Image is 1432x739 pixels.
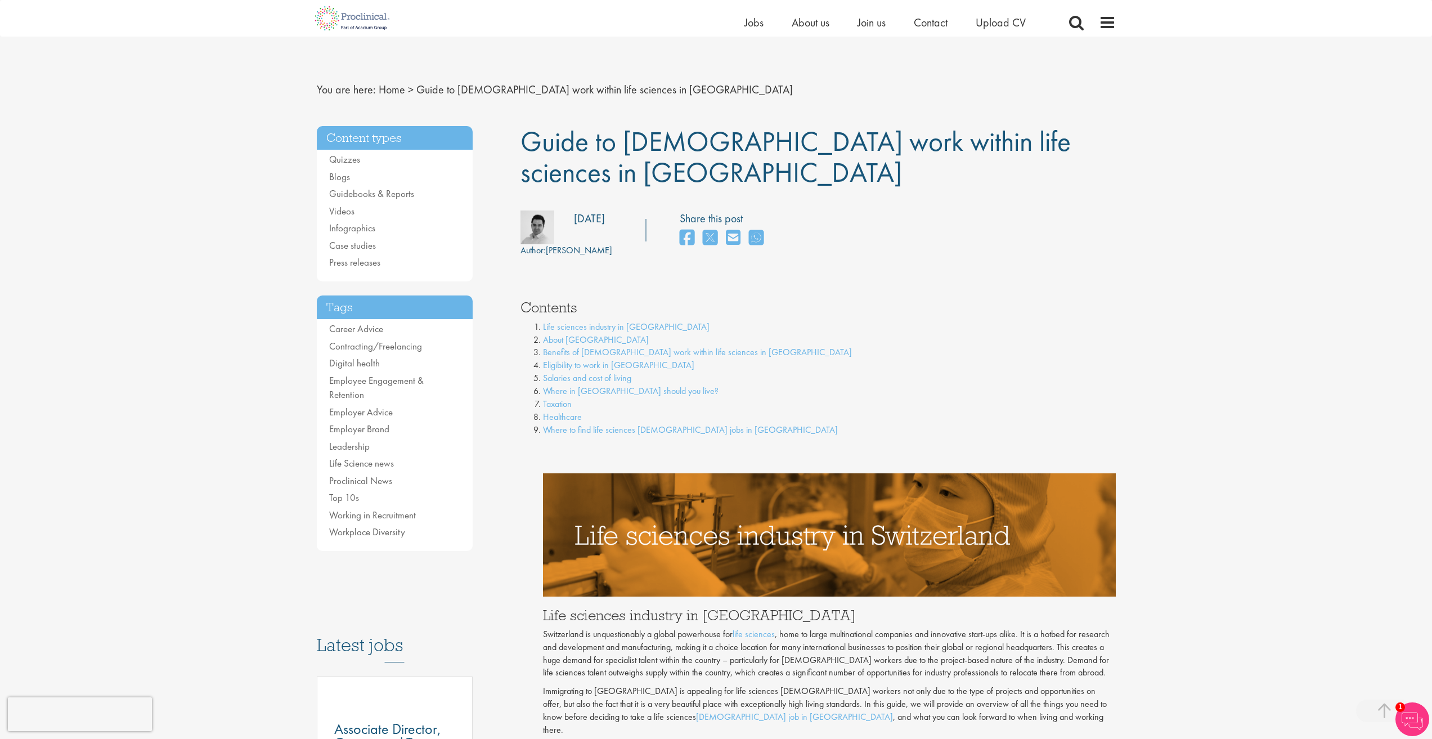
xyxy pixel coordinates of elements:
h3: Contents [520,300,1116,315]
a: About us [792,15,829,30]
a: Proclinical News [329,474,392,487]
a: Employer Brand [329,423,389,435]
a: Taxation [543,398,572,410]
a: Infographics [329,222,375,234]
a: Salaries and cost of living [543,372,631,384]
a: Digital health [329,357,380,369]
div: [PERSON_NAME] [520,244,612,257]
a: Upload CV [976,15,1026,30]
a: Employee Engagement & Retention [329,374,424,401]
h3: Life sciences industry in [GEOGRAPHIC_DATA] [543,608,1116,622]
a: Case studies [329,239,376,252]
h3: Tags [317,295,473,320]
a: share on twitter [703,226,717,250]
label: Share this post [680,210,769,227]
a: Leadership [329,440,370,453]
a: Life Science news [329,457,394,469]
span: Guide to [DEMOGRAPHIC_DATA] work within life sciences in [GEOGRAPHIC_DATA] [416,82,793,97]
span: 1 [1395,702,1405,712]
a: Life sciences industry in [GEOGRAPHIC_DATA] [543,321,710,333]
a: Working in Recruitment [329,509,416,521]
a: Top 10s [329,491,359,504]
a: About [GEOGRAPHIC_DATA] [543,334,649,346]
a: Employer Advice [329,406,393,418]
a: Jobs [744,15,764,30]
span: Author: [520,244,546,256]
span: You are here: [317,82,376,97]
a: share on whats app [749,226,764,250]
a: Videos [329,205,354,217]
a: Press releases [329,256,380,268]
a: Where in [GEOGRAPHIC_DATA] should you live? [543,385,719,397]
a: Contracting/Freelancing [329,340,422,352]
a: Join us [858,15,886,30]
a: Benefits of [DEMOGRAPHIC_DATA] work within life sciences in [GEOGRAPHIC_DATA] [543,346,852,358]
a: share on facebook [680,226,694,250]
a: Eligibility to work in [GEOGRAPHIC_DATA] [543,359,694,371]
img: 296d2470-630d-4e2c-fc90-08d5c215cf57 [520,210,554,244]
h3: Latest jobs [317,607,473,662]
a: life sciences [733,628,775,640]
p: Immigrating to [GEOGRAPHIC_DATA] is appealing for life sciences [DEMOGRAPHIC_DATA] workers not on... [543,685,1116,736]
img: Chatbot [1395,702,1429,736]
a: [DEMOGRAPHIC_DATA] job in [GEOGRAPHIC_DATA] [696,711,893,723]
iframe: reCAPTCHA [8,697,152,731]
span: Guide to [DEMOGRAPHIC_DATA] work within life sciences in [GEOGRAPHIC_DATA] [520,123,1071,190]
p: Switzerland is unquestionably a global powerhouse for , home to large multinational companies and... [543,628,1116,679]
a: Career Advice [329,323,383,335]
div: [DATE] [574,210,605,227]
a: Blogs [329,171,350,183]
a: Contact [914,15,948,30]
a: Where to find life sciences [DEMOGRAPHIC_DATA] jobs in [GEOGRAPHIC_DATA] [543,424,838,436]
a: Guidebooks & Reports [329,187,414,200]
a: Healthcare [543,411,582,423]
a: breadcrumb link [379,82,405,97]
a: Workplace Diversity [329,526,405,538]
a: share on email [726,226,740,250]
span: > [408,82,414,97]
a: Quizzes [329,153,360,165]
h3: Content types [317,126,473,150]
